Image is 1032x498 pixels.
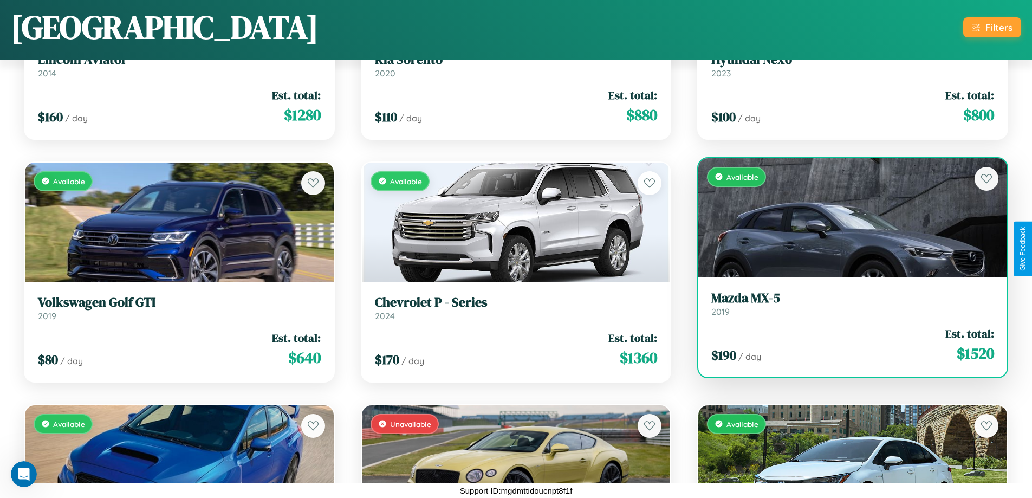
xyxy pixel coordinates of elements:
span: $ 1360 [620,347,657,368]
span: Available [53,419,85,429]
h3: Hyundai Nexo [711,52,994,68]
span: $ 160 [38,108,63,126]
span: 2023 [711,68,731,79]
span: $ 170 [375,351,399,368]
span: Est. total: [608,330,657,346]
span: / day [401,355,424,366]
a: Mazda MX-52019 [711,290,994,317]
span: Est. total: [945,87,994,103]
span: Est. total: [272,87,321,103]
span: Est. total: [272,330,321,346]
span: 2014 [38,68,56,79]
span: $ 110 [375,108,397,126]
span: / day [738,351,761,362]
a: Volkswagen Golf GTI2019 [38,295,321,321]
span: 2020 [375,68,395,79]
span: Available [390,177,422,186]
span: $ 640 [288,347,321,368]
span: Unavailable [390,419,431,429]
h1: [GEOGRAPHIC_DATA] [11,5,319,49]
span: $ 80 [38,351,58,368]
span: 2019 [711,306,730,317]
span: $ 1520 [957,342,994,364]
h3: Volkswagen Golf GTI [38,295,321,311]
span: Available [726,419,758,429]
span: Available [726,172,758,182]
span: 2019 [38,311,56,321]
span: / day [60,355,83,366]
span: / day [65,113,88,124]
span: / day [399,113,422,124]
span: Available [53,177,85,186]
span: $ 880 [626,104,657,126]
iframe: Intercom live chat [11,461,37,487]
span: $ 100 [711,108,736,126]
a: Lincoln Aviator2014 [38,52,321,79]
h3: Chevrolet P - Series [375,295,658,311]
span: $ 800 [963,104,994,126]
span: $ 1280 [284,104,321,126]
a: Kia Sorento2020 [375,52,658,79]
div: Give Feedback [1019,227,1027,271]
span: 2024 [375,311,395,321]
div: Filters [985,22,1012,33]
a: Chevrolet P - Series2024 [375,295,658,321]
button: Filters [963,17,1021,37]
span: $ 190 [711,346,736,364]
span: Est. total: [945,326,994,341]
h3: Lincoln Aviator [38,52,321,68]
span: / day [738,113,761,124]
h3: Kia Sorento [375,52,658,68]
p: Support ID: mgdmttidoucnpt8f1f [460,483,573,498]
h3: Mazda MX-5 [711,290,994,306]
a: Hyundai Nexo2023 [711,52,994,79]
span: Est. total: [608,87,657,103]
